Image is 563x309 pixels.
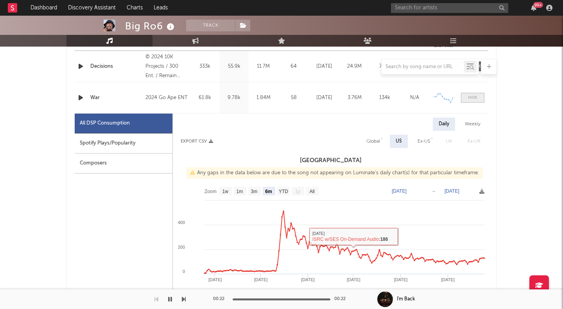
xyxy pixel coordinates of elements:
[251,189,258,194] text: 3m
[533,2,543,8] div: 99 +
[433,117,455,131] div: Daily
[192,94,217,102] div: 61.8k
[178,245,185,249] text: 200
[394,277,408,282] text: [DATE]
[178,220,185,225] text: 400
[382,64,464,70] input: Search by song name or URL
[431,188,436,194] text: →
[181,139,213,144] button: Export CSV
[402,94,428,102] div: N/A
[186,167,483,179] div: Any gaps in the data below are due to the song not appearing on Luminate's daily chart(s) for tha...
[183,269,185,274] text: 0
[347,277,360,282] text: [DATE]
[75,134,172,154] div: Spotify Plays/Popularity
[418,137,430,146] div: Ex-US
[391,3,508,13] input: Search for artists
[80,119,130,128] div: All DSP Consumption
[445,188,459,194] text: [DATE]
[279,189,288,194] text: YTD
[75,154,172,173] div: Composers
[90,94,142,102] a: War
[311,94,337,102] div: [DATE]
[341,94,368,102] div: 3.76M
[237,189,243,194] text: 1m
[396,137,402,146] div: US
[75,114,172,134] div: All DSP Consumption
[371,94,398,102] div: 134k
[531,5,536,11] button: 99+
[213,295,229,304] div: 00:22
[222,189,229,194] text: 1w
[397,296,415,303] div: I'm Back
[125,20,176,33] div: Big Ro6
[441,277,455,282] text: [DATE]
[173,156,488,165] h3: [GEOGRAPHIC_DATA]
[208,277,222,282] text: [DATE]
[186,20,235,31] button: Track
[254,277,268,282] text: [DATE]
[280,94,307,102] div: 58
[295,189,300,194] text: 1y
[392,188,407,194] text: [DATE]
[334,295,350,304] div: 00:22
[301,277,315,282] text: [DATE]
[221,94,247,102] div: 9.78k
[309,189,314,194] text: All
[145,93,188,103] div: 2024 Go Ape ENT
[204,189,217,194] text: Zoom
[366,137,380,146] div: Global
[459,117,486,131] div: Weekly
[145,52,188,81] div: © 2024 10K Projects / 300 Ent. / Remain Solid
[251,94,276,102] div: 1.84M
[265,189,272,194] text: 6m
